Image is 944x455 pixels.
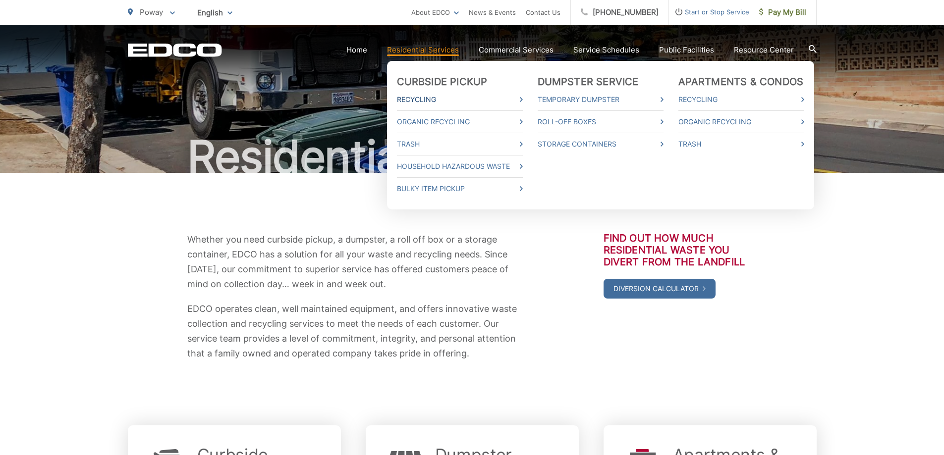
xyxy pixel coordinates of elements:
a: Dumpster Service [538,76,639,88]
a: About EDCO [411,6,459,18]
a: Organic Recycling [678,116,804,128]
h3: Find out how much residential waste you divert from the landfill [604,232,757,268]
a: Residential Services [387,44,459,56]
a: Commercial Services [479,44,554,56]
a: Service Schedules [573,44,639,56]
a: Trash [397,138,523,150]
a: Recycling [678,94,804,105]
p: EDCO operates clean, well maintained equipment, and offers innovative waste collection and recycl... [187,302,519,361]
a: Bulky Item Pickup [397,183,523,195]
a: Diversion Calculator [604,279,716,299]
a: News & Events [469,6,516,18]
a: Organic Recycling [397,116,523,128]
a: Contact Us [526,6,560,18]
a: EDCD logo. Return to the homepage. [128,43,222,57]
a: Trash [678,138,804,150]
span: English [190,4,240,21]
a: Home [346,44,367,56]
a: Roll-Off Boxes [538,116,664,128]
span: Pay My Bill [759,6,806,18]
a: Resource Center [734,44,794,56]
a: Curbside Pickup [397,76,488,88]
span: Poway [140,7,163,17]
a: Temporary Dumpster [538,94,664,105]
a: Household Hazardous Waste [397,160,523,172]
a: Public Facilities [659,44,714,56]
a: Recycling [397,94,523,105]
p: Whether you need curbside pickup, a dumpster, a roll off box or a storage container, EDCO has a s... [187,232,519,292]
a: Apartments & Condos [678,76,804,88]
h1: Residential Services [128,132,817,182]
a: Storage Containers [538,138,664,150]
